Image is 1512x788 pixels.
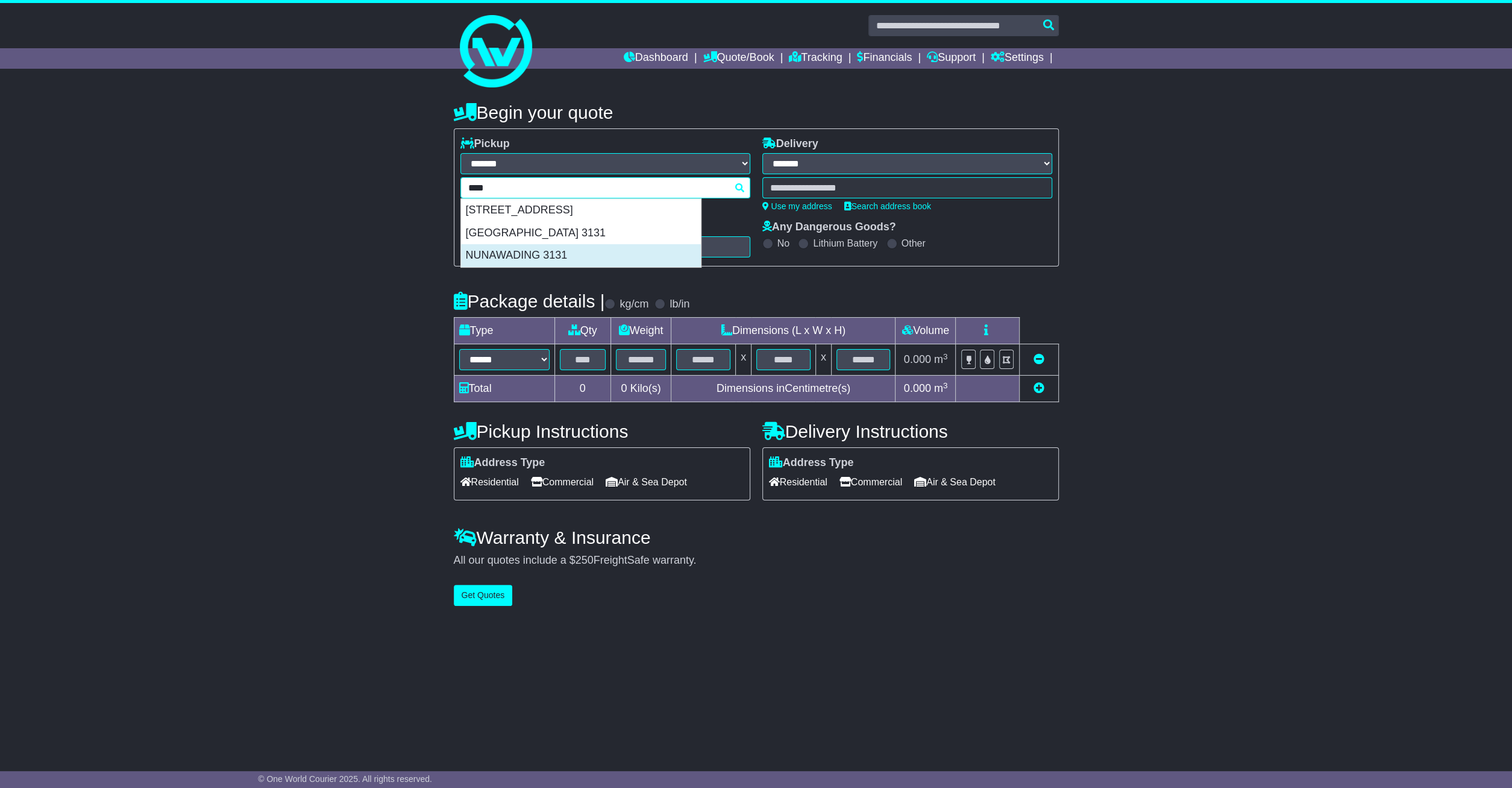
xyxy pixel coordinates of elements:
[554,376,610,402] td: 0
[454,291,605,311] h4: Package details |
[554,318,610,344] td: Qty
[904,353,931,365] span: 0.000
[606,473,687,491] span: Air & Sea Depot
[762,137,818,151] label: Delivery
[1034,382,1044,394] a: Add new item
[789,48,842,69] a: Tracking
[769,456,854,470] label: Address Type
[460,456,545,470] label: Address Type
[454,376,554,402] td: Total
[777,238,789,249] label: No
[943,381,948,390] sup: 3
[576,554,594,566] span: 250
[934,382,948,394] span: m
[460,177,750,198] typeahead: Please provide city
[460,473,519,491] span: Residential
[815,344,831,376] td: x
[620,298,648,311] label: kg/cm
[762,221,896,234] label: Any Dangerous Goods?
[927,48,976,69] a: Support
[461,199,701,222] div: [STREET_ADDRESS]
[1034,353,1044,365] a: Remove this item
[454,554,1059,567] div: All our quotes include a $ FreightSafe warranty.
[670,298,689,311] label: lb/in
[624,48,688,69] a: Dashboard
[813,238,877,249] label: Lithium Battery
[258,774,432,784] span: © One World Courier 2025. All rights reserved.
[914,473,996,491] span: Air & Sea Depot
[769,473,827,491] span: Residential
[671,318,896,344] td: Dimensions (L x W x H)
[460,137,510,151] label: Pickup
[762,201,832,211] a: Use my address
[454,421,750,441] h4: Pickup Instructions
[454,318,554,344] td: Type
[991,48,1044,69] a: Settings
[671,376,896,402] td: Dimensions in Centimetre(s)
[454,528,1059,547] h4: Warranty & Insurance
[896,318,956,344] td: Volume
[610,318,671,344] td: Weight
[461,222,701,245] div: [GEOGRAPHIC_DATA] 3131
[736,344,751,376] td: x
[902,238,926,249] label: Other
[454,102,1059,122] h4: Begin your quote
[844,201,931,211] a: Search address book
[531,473,594,491] span: Commercial
[839,473,902,491] span: Commercial
[461,244,701,267] div: NUNAWADING 3131
[703,48,774,69] a: Quote/Book
[454,585,513,606] button: Get Quotes
[943,352,948,361] sup: 3
[934,353,948,365] span: m
[857,48,912,69] a: Financials
[762,421,1059,441] h4: Delivery Instructions
[904,382,931,394] span: 0.000
[610,376,671,402] td: Kilo(s)
[621,382,627,394] span: 0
